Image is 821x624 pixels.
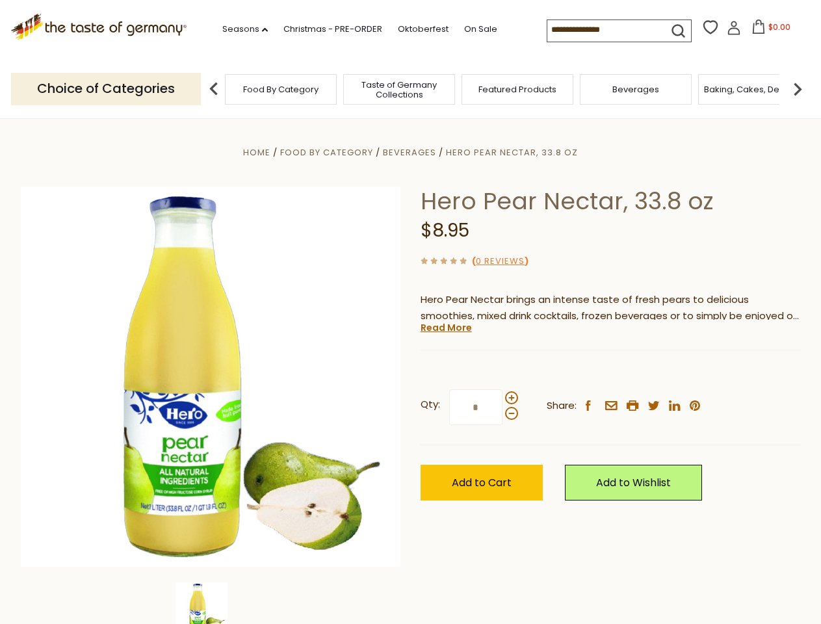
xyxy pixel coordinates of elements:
[421,187,801,216] h1: Hero Pear Nectar, 33.8 oz
[283,22,382,36] a: Christmas - PRE-ORDER
[21,187,401,567] img: Hero Pear Nectar, 33.8 oz
[421,218,469,243] span: $8.95
[449,389,502,425] input: Qty:
[565,465,702,500] a: Add to Wishlist
[421,465,543,500] button: Add to Cart
[768,21,790,32] span: $0.00
[612,84,659,94] a: Beverages
[704,84,805,94] a: Baking, Cakes, Desserts
[744,19,799,39] button: $0.00
[421,321,472,334] a: Read More
[11,73,201,105] p: Choice of Categories
[383,146,436,159] a: Beverages
[222,22,268,36] a: Seasons
[421,396,440,413] strong: Qty:
[476,255,525,268] a: 0 Reviews
[464,22,497,36] a: On Sale
[547,398,577,414] span: Share:
[446,146,578,159] a: Hero Pear Nectar, 33.8 oz
[478,84,556,94] a: Featured Products
[421,292,801,324] p: Hero Pear Nectar brings an intense taste of fresh pears to delicious smoothies, mixed drink cockt...
[472,255,528,267] span: ( )
[347,80,451,99] a: Taste of Germany Collections
[452,475,512,490] span: Add to Cart
[201,76,227,102] img: previous arrow
[785,76,811,102] img: next arrow
[398,22,449,36] a: Oktoberfest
